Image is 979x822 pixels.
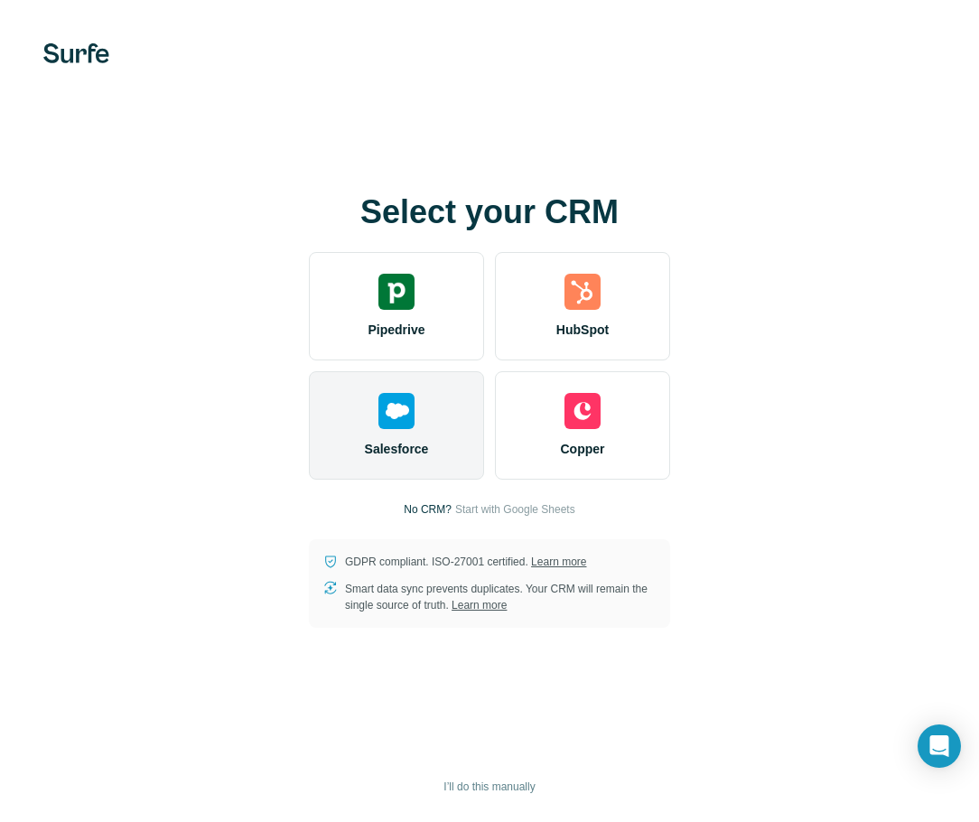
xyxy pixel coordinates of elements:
[368,321,424,339] span: Pipedrive
[452,599,507,612] a: Learn more
[561,440,605,458] span: Copper
[918,724,961,768] div: Open Intercom Messenger
[564,393,601,429] img: copper's logo
[345,554,586,570] p: GDPR compliant. ISO-27001 certified.
[345,581,656,613] p: Smart data sync prevents duplicates. Your CRM will remain the single source of truth.
[309,194,670,230] h1: Select your CRM
[431,773,547,800] button: I’ll do this manually
[455,501,575,518] button: Start with Google Sheets
[365,440,429,458] span: Salesforce
[378,393,415,429] img: salesforce's logo
[404,501,452,518] p: No CRM?
[443,779,535,795] span: I’ll do this manually
[564,274,601,310] img: hubspot's logo
[378,274,415,310] img: pipedrive's logo
[556,321,609,339] span: HubSpot
[531,556,586,568] a: Learn more
[43,43,109,63] img: Surfe's logo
